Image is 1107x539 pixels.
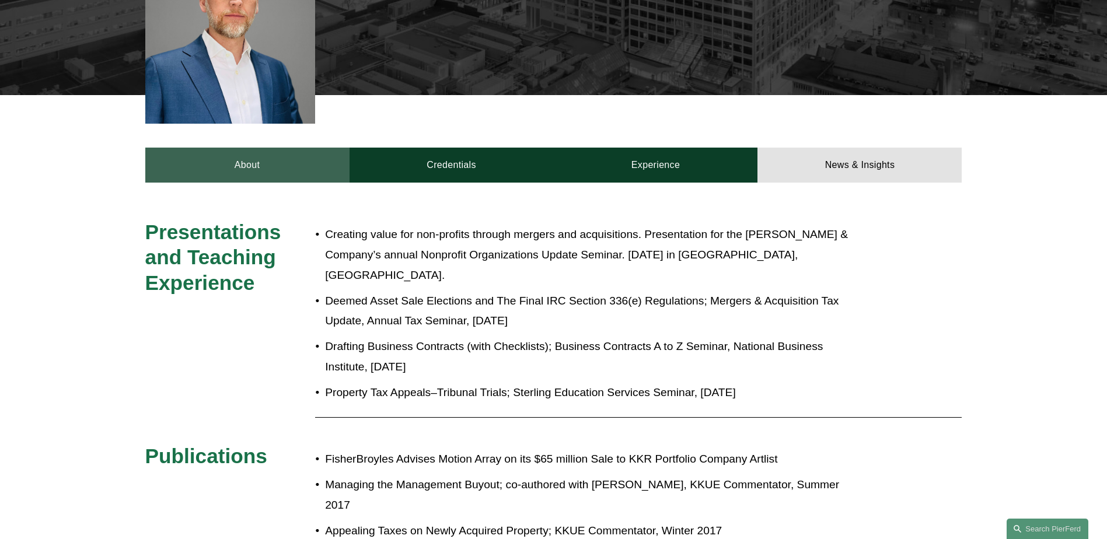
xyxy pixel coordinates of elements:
p: Creating value for non-profits through mergers and acquisitions. Presentation for the [PERSON_NAM... [325,225,860,285]
span: Publications [145,444,267,467]
a: Search this site [1007,519,1088,539]
a: Credentials [350,148,554,183]
p: Deemed Asset Sale Elections and The Final IRC Section 336(e) Regulations; Mergers & Acquisition T... [325,291,860,331]
p: FisherBroyles Advises Motion Array on its $65 million Sale to KKR Portfolio Company Artlist [325,449,860,470]
p: Property Tax Appeals–Tribunal Trials; Sterling Education Services Seminar, [DATE] [325,383,860,403]
span: Presentations and Teaching Experience [145,220,287,294]
p: Drafting Business Contracts (with Checklists); Business Contracts A to Z Seminar, National Busine... [325,337,860,377]
a: About [145,148,350,183]
a: News & Insights [757,148,962,183]
p: Managing the Management Buyout; co-authored with [PERSON_NAME], KKUE Commentator, Summer 2017 [325,475,860,515]
a: Experience [554,148,758,183]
